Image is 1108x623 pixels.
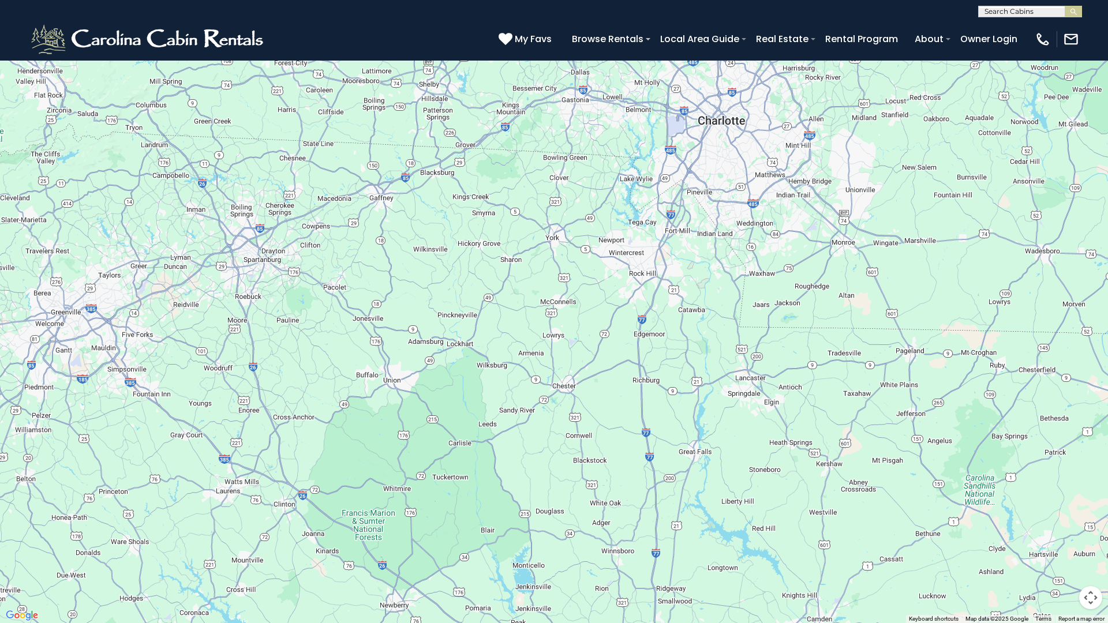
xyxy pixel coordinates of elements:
[750,29,814,49] a: Real Estate
[1063,31,1079,47] img: mail-regular-white.png
[29,22,268,57] img: White-1-2.png
[499,32,555,47] a: My Favs
[654,29,745,49] a: Local Area Guide
[566,29,649,49] a: Browse Rentals
[1035,31,1051,47] img: phone-regular-white.png
[954,29,1023,49] a: Owner Login
[515,32,552,46] span: My Favs
[819,29,904,49] a: Rental Program
[909,29,949,49] a: About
